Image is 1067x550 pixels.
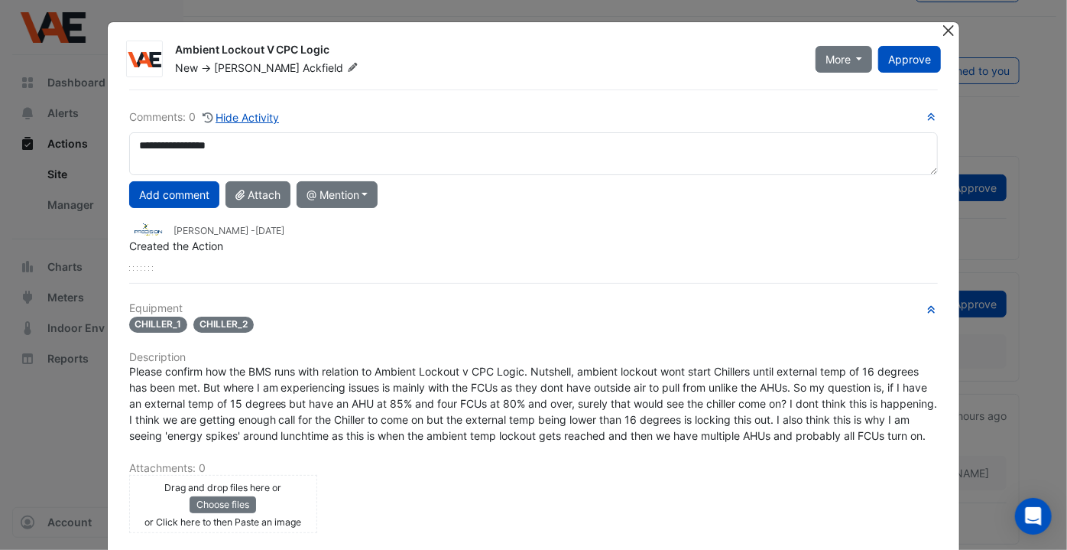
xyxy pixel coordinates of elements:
[201,61,211,74] span: ->
[129,239,223,252] span: Created the Action
[164,482,281,493] small: Drag and drop files here or
[129,181,219,208] button: Add comment
[297,181,378,208] button: @ Mention
[129,109,281,126] div: Comments: 0
[214,61,300,74] span: [PERSON_NAME]
[225,181,290,208] button: Attach
[816,46,873,73] button: More
[129,351,939,364] h6: Description
[129,302,939,315] h6: Equipment
[303,60,362,76] span: Ackfield
[825,51,851,67] span: More
[202,109,281,126] button: Hide Activity
[940,22,956,38] button: Close
[175,42,797,60] div: Ambient Lockout V CPC Logic
[129,317,188,333] span: CHILLER_1
[1015,498,1052,535] div: Open Intercom Messenger
[129,462,939,475] h6: Attachments: 0
[255,225,285,236] span: 2025-08-21 17:28:14
[127,52,162,67] img: VAE Group
[878,46,941,73] button: Approve
[129,365,941,442] span: Please confirm how the BMS runs with relation to Ambient Lockout v CPC Logic. Nutshell, ambient l...
[193,317,254,333] span: CHILLER_2
[144,516,301,528] small: or Click here to then Paste an image
[129,221,167,238] img: Precision Group
[174,224,285,238] small: [PERSON_NAME] -
[888,53,931,66] span: Approve
[175,61,198,74] span: New
[190,496,256,513] button: Choose files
